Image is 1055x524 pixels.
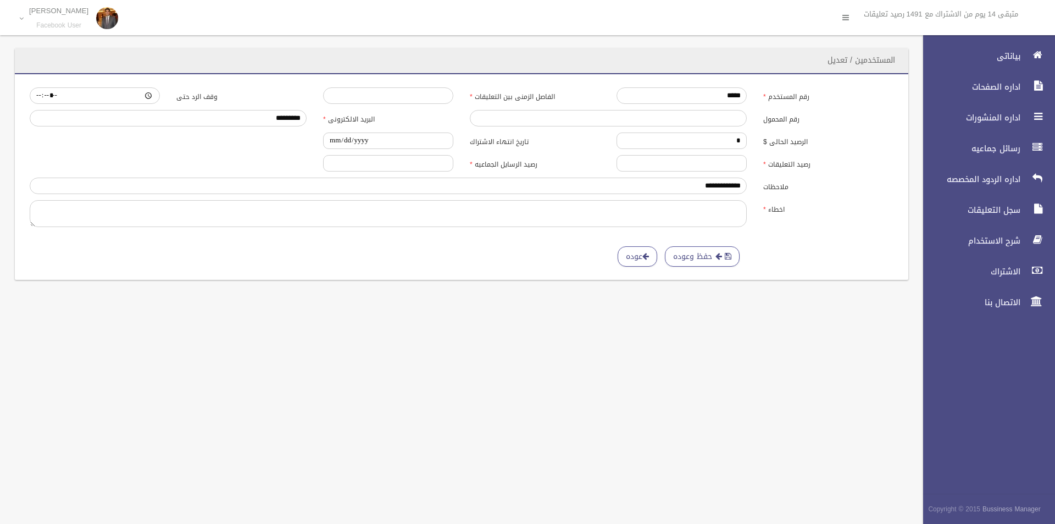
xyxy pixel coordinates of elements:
header: المستخدمين / تعديل [814,49,908,71]
label: ملاحظات [755,178,902,193]
span: سجل التعليقات [914,205,1024,216]
a: الاتصال بنا [914,290,1055,315]
button: حفظ وعوده [665,246,740,267]
span: اداره الردود المخصصه [914,174,1024,185]
span: شرح الاستخدام [914,235,1024,246]
span: الاشتراك [914,266,1024,277]
label: الرصيد الحالى $ [755,133,902,148]
a: اداره المنشورات [914,106,1055,130]
a: رسائل جماعيه [914,136,1055,161]
label: الفاصل الزمنى بين التعليقات [462,87,608,103]
strong: Bussiness Manager [982,503,1041,515]
span: بياناتى [914,51,1024,62]
a: سجل التعليقات [914,198,1055,222]
a: اداره الصفحات [914,75,1055,99]
a: بياناتى [914,44,1055,68]
label: تاريخ انتهاء الاشتراك [462,133,608,148]
label: رقم المحمول [755,110,902,125]
label: البريد الالكترونى [315,110,462,125]
small: Facebook User [29,21,88,30]
a: عوده [618,246,657,267]
a: اداره الردود المخصصه [914,167,1055,191]
label: رقم المستخدم [755,87,902,103]
label: وقف الرد حتى [168,87,315,103]
a: الاشتراك [914,260,1055,284]
label: رصيد التعليقات [755,155,902,170]
label: اخطاء [755,200,902,216]
span: اداره الصفحات [914,81,1024,92]
a: شرح الاستخدام [914,229,1055,253]
span: اداره المنشورات [914,112,1024,123]
span: Copyright © 2015 [928,503,980,515]
span: الاتصال بنا [914,297,1024,308]
span: رسائل جماعيه [914,143,1024,154]
label: رصيد الرسايل الجماعيه [462,155,608,170]
p: [PERSON_NAME] [29,7,88,15]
